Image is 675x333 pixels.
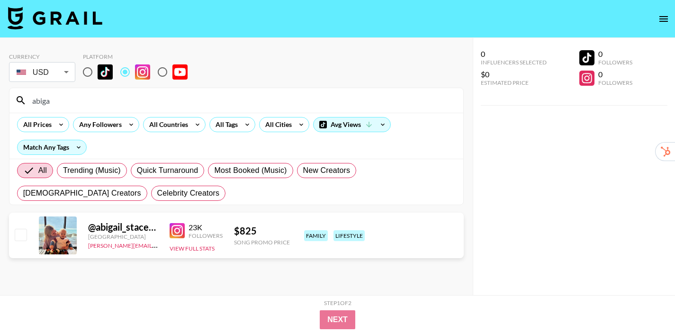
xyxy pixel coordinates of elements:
div: Influencers Selected [481,59,547,66]
div: 0 [598,49,632,59]
div: Avg Views [314,117,390,132]
button: View Full Stats [170,245,215,252]
div: $0 [481,70,547,79]
span: Celebrity Creators [157,188,220,199]
div: All Cities [260,117,294,132]
div: USD [11,64,73,81]
div: All Countries [144,117,190,132]
a: [PERSON_NAME][EMAIL_ADDRESS][DOMAIN_NAME] [88,240,228,249]
div: $ 825 [234,225,290,237]
div: Match Any Tags [18,140,86,154]
img: YouTube [172,64,188,80]
div: 0 [598,70,632,79]
div: All Tags [210,117,240,132]
div: Estimated Price [481,79,547,86]
div: family [304,230,328,241]
div: Step 1 of 2 [324,299,351,306]
div: Any Followers [73,117,124,132]
div: @ abigail_stacey22 [88,221,158,233]
div: 23K [189,223,223,232]
div: Followers [189,232,223,239]
div: 0 [481,49,547,59]
img: Instagram [135,64,150,80]
span: Most Booked (Music) [214,165,287,176]
div: Followers [598,79,632,86]
span: Quick Turnaround [137,165,198,176]
div: Platform [83,53,195,60]
span: New Creators [303,165,351,176]
span: Trending (Music) [63,165,121,176]
img: Instagram [170,223,185,238]
button: Next [320,310,355,329]
div: lifestyle [333,230,365,241]
div: All Prices [18,117,54,132]
span: [DEMOGRAPHIC_DATA] Creators [23,188,141,199]
span: All [38,165,47,176]
button: open drawer [654,9,673,28]
img: Grail Talent [8,7,102,29]
div: Currency [9,53,75,60]
iframe: Drift Widget Chat Controller [628,286,664,322]
img: TikTok [98,64,113,80]
div: Followers [598,59,632,66]
input: Search by User Name [27,93,458,108]
div: [GEOGRAPHIC_DATA] [88,233,158,240]
div: Song Promo Price [234,239,290,246]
